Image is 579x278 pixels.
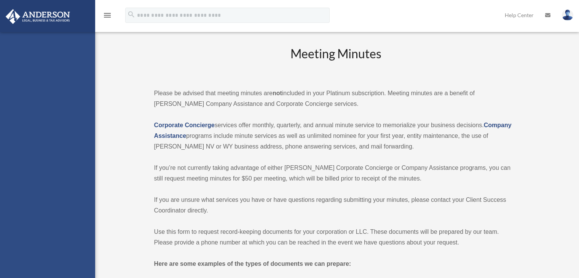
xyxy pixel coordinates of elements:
p: If you’re not currently taking advantage of either [PERSON_NAME] Corporate Concierge or Company A... [154,163,518,184]
i: search [127,10,136,19]
a: menu [103,13,112,20]
a: Company Assistance [154,122,512,139]
p: Use this form to request record-keeping documents for your corporation or LLC. These documents wi... [154,227,518,248]
p: Please be advised that meeting minutes are included in your Platinum subscription. Meeting minute... [154,88,518,109]
a: Corporate Concierge [154,122,215,128]
strong: not [273,90,282,96]
h2: Meeting Minutes [154,45,518,77]
p: services offer monthly, quarterly, and annual minute service to memorialize your business decisio... [154,120,518,152]
strong: Here are some examples of the types of documents we can prepare: [154,260,351,267]
p: If you are unsure what services you have or have questions regarding submitting your minutes, ple... [154,195,518,216]
img: Anderson Advisors Platinum Portal [3,9,72,24]
i: menu [103,11,112,20]
img: User Pic [562,10,573,21]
